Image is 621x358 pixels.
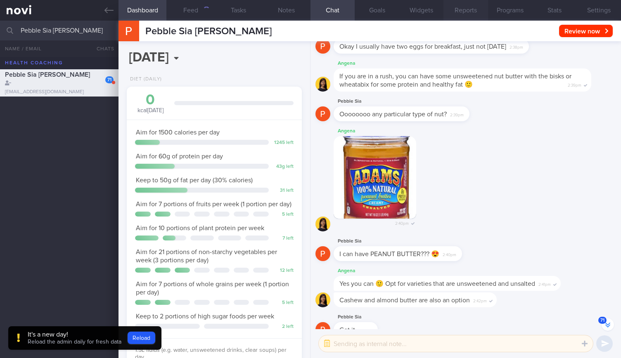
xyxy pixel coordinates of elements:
[5,71,90,78] span: Pebble Sia [PERSON_NAME]
[358,326,372,334] span: 2:42pm
[145,26,272,36] span: Pebble Sia [PERSON_NAME]
[127,76,162,82] div: Diet (Daily)
[443,250,456,258] span: 2:40pm
[273,212,294,218] div: 5 left
[334,312,403,322] div: Pebble Sia
[450,110,464,118] span: 2:39pm
[334,59,616,68] div: Angena
[339,327,355,333] span: Got it
[598,317,607,324] span: 71
[136,225,264,231] span: Aim for 10 portions of plant protein per week
[136,177,253,184] span: Keep to 50g of fat per day (30% calories)
[339,251,439,257] span: I can have PEANUT BUTTER??? 😍
[273,140,294,146] div: 1245 left
[28,330,121,339] div: It's a new day!
[136,249,277,264] span: Aim for 21 portions of non-starchy vegetables per week (3 portions per day)
[334,266,585,276] div: Angena
[273,164,294,170] div: 43 g left
[339,297,470,304] span: Cashew and almond butter are also an option
[136,313,274,320] span: Keep to 2 portions of high sugar foods per week
[136,201,292,207] span: Aim for 7 portions of fruits per week (1 portion per day)
[135,93,166,107] div: 0
[273,236,294,242] div: 7 left
[339,43,506,50] span: Okay I usually have two eggs for breakfast, just not [DATE]
[128,332,155,344] button: Reload
[273,188,294,194] div: 31 left
[339,280,535,287] span: Yes you can 🙂 Opt for varieties that are unsweetened and unsalted
[273,300,294,306] div: 5 left
[5,89,114,95] div: [EMAIL_ADDRESS][DOMAIN_NAME]
[135,93,166,115] div: kcal [DATE]
[602,318,614,331] button: 71
[334,236,487,246] div: Pebble Sia
[105,76,114,83] div: 71
[136,153,223,160] span: Aim for 60g of protein per day
[85,40,119,57] button: Chats
[334,136,416,219] img: Photo by Angena
[136,281,289,296] span: Aim for 7 portions of whole grains per week (1 portion per day)
[339,111,447,118] span: Oooooooo any particular type of nut?
[273,324,294,330] div: 2 left
[334,97,494,106] div: Pebble Sia
[510,42,523,50] span: 2:38pm
[28,339,121,345] span: Reload the admin daily for fresh data
[395,219,409,226] span: 2:40pm
[136,129,220,136] span: Aim for 1500 calories per day
[273,268,294,274] div: 12 left
[339,73,571,88] span: If you are in a rush, you can have some unsweetened nut butter with the bisks or wheatabix for so...
[473,296,487,304] span: 2:42pm
[559,25,613,37] button: Review now
[334,126,441,136] div: Angena
[538,280,551,287] span: 2:41pm
[568,80,581,88] span: 2:39pm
